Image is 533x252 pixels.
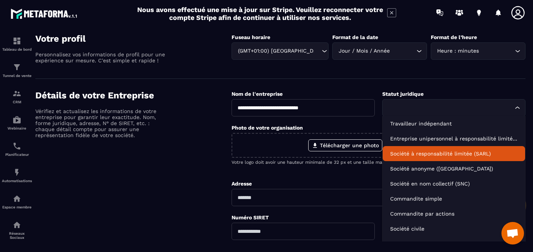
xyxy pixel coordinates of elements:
span: Heure : minutes [436,47,481,55]
span: Jour / Mois / Année [337,47,392,55]
label: Numéro SIRET [232,214,269,220]
img: automations [12,115,21,124]
a: schedulerschedulerPlanificateur [2,136,32,162]
a: automationsautomationsEspace membre [2,189,32,215]
p: Société anonyme (SA) [390,165,518,172]
img: automations [12,168,21,177]
a: Ouvrir le chat [501,222,524,244]
a: formationformationCRM [2,83,32,110]
label: Format de l’heure [431,34,477,40]
p: Automatisations [2,179,32,183]
img: formation [12,63,21,72]
a: automationsautomationsAutomatisations [2,162,32,189]
input: Search for option [387,104,513,112]
p: Planificateur [2,152,32,157]
img: automations [12,194,21,203]
div: Search for option [232,42,329,60]
p: Société civile [390,225,518,232]
div: Search for option [431,42,525,60]
a: formationformationTunnel de vente [2,57,32,83]
label: Statut juridique [382,91,424,97]
a: automationsautomationsWebinaire [2,110,32,136]
p: Commandite par actions [390,210,518,217]
label: Nom de l'entreprise [232,91,283,97]
input: Search for option [481,47,513,55]
img: social-network [12,220,21,229]
p: Réseaux Sociaux [2,231,32,240]
p: Webinaire [2,126,32,130]
input: Search for option [314,47,320,55]
img: logo [11,7,78,20]
p: Votre logo doit avoir une hauteur minimale de 32 px et une taille maximale de 300 ko. [232,160,525,165]
p: CRM [2,100,32,104]
p: Travailleur indépendant [390,120,518,127]
p: Société à responsabilité limitée (SARL) [390,150,518,157]
p: Tunnel de vente [2,74,32,78]
span: (GMT+01:00) [GEOGRAPHIC_DATA] [236,47,314,55]
label: Adresse [232,181,252,187]
p: Commandite simple [390,195,518,202]
input: Search for option [392,47,415,55]
label: Photo de votre organisation [232,125,303,131]
a: social-networksocial-networkRéseaux Sociaux [2,215,32,245]
label: Format de la date [332,34,378,40]
h2: Nous avons effectué une mise à jour sur Stripe. Veuillez reconnecter votre compte Stripe afin de ... [137,6,383,21]
p: Vérifiez et actualisez les informations de votre entreprise pour garantir leur exactitude. Nom, f... [35,108,167,138]
img: formation [12,36,21,45]
a: formationformationTableau de bord [2,31,32,57]
p: Entreprise unipersonnel à responsabilité limitée (EURL) [390,135,518,142]
p: Tableau de bord [2,47,32,51]
img: formation [12,89,21,98]
label: Fuseau horaire [232,34,270,40]
h4: Votre profil [35,33,232,44]
p: Association loi de 1901 ou de 1908 [390,240,518,247]
p: Société en nom collectif (SNC) [390,180,518,187]
p: Personnalisez vos informations de profil pour une expérience sur mesure. C'est simple et rapide ! [35,51,167,63]
div: Search for option [332,42,427,60]
img: scheduler [12,142,21,151]
label: Télécharger une photo [308,139,382,151]
p: Espace membre [2,205,32,209]
h4: Détails de votre Entreprise [35,90,232,101]
div: Search for option [382,99,525,116]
